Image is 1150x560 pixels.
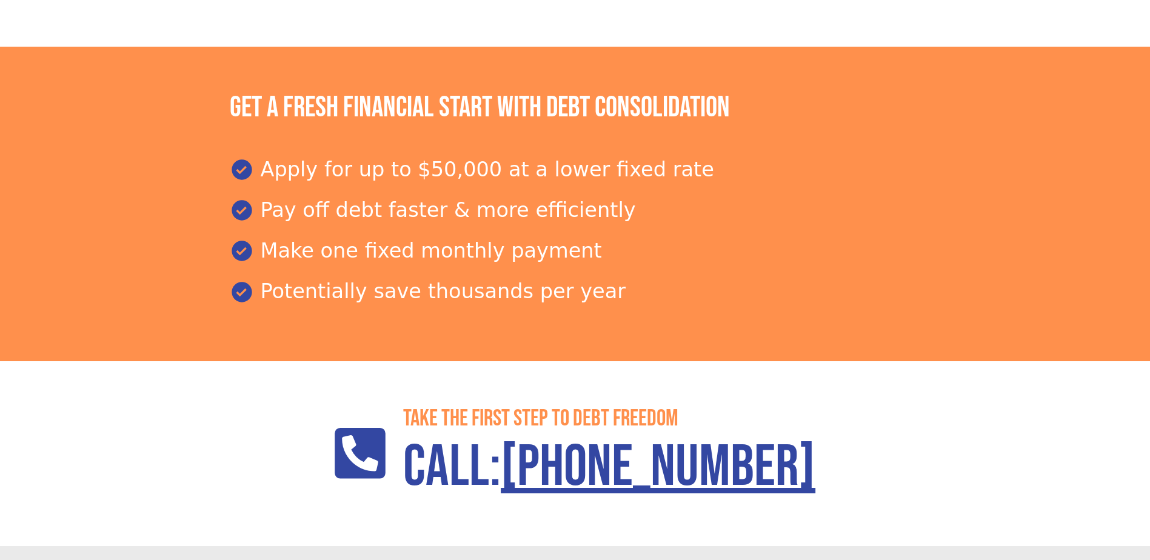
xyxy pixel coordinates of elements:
h2: Take the First step to debt freedom [403,405,815,433]
div: Make one fixed monthly payment [230,236,920,266]
h3: Get a fresh financial start with debt consolidation [230,90,920,125]
div: Pay off debt faster & more efficiently [230,195,920,225]
div: Apply for up to $50,000 at a lower fixed rate [230,155,920,185]
h1: Call: [403,433,815,502]
a: [PHONE_NUMBER] [501,433,815,502]
div: Potentially save thousands per year [230,276,920,307]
